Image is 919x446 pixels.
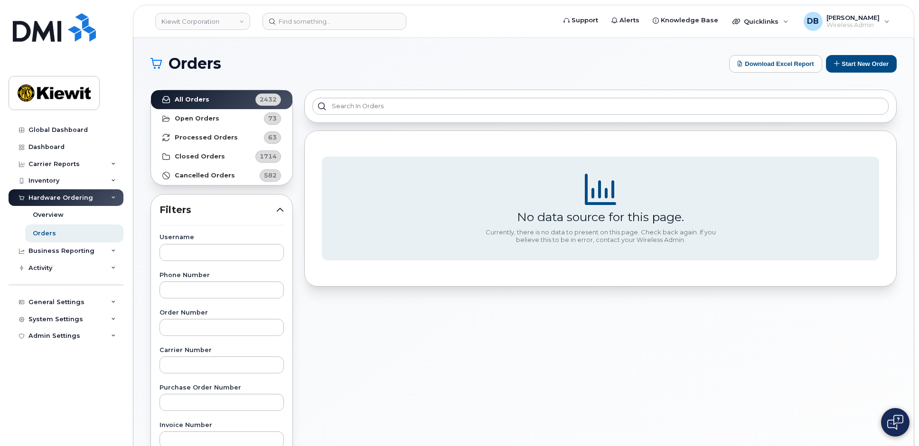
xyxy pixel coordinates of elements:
label: Carrier Number [159,347,284,353]
label: Purchase Order Number [159,385,284,391]
label: Phone Number [159,272,284,279]
a: Open Orders73 [151,109,292,128]
div: Currently, there is no data to present on this page. Check back again. If you believe this to be ... [482,229,719,243]
img: Open chat [887,415,903,430]
button: Start New Order [826,55,897,73]
span: 63 [268,133,277,142]
a: Processed Orders63 [151,128,292,147]
strong: Open Orders [175,115,219,122]
span: 582 [264,171,277,180]
span: 2432 [260,95,277,104]
label: Order Number [159,310,284,316]
strong: Processed Orders [175,134,238,141]
span: 1714 [260,152,277,161]
label: Username [159,234,284,241]
span: Filters [159,203,276,217]
strong: Closed Orders [175,153,225,160]
span: Orders [169,56,221,71]
a: Closed Orders1714 [151,147,292,166]
strong: Cancelled Orders [175,172,235,179]
button: Download Excel Report [729,55,822,73]
span: 73 [268,114,277,123]
label: Invoice Number [159,422,284,428]
div: No data source for this page. [517,210,684,224]
strong: All Orders [175,96,209,103]
a: All Orders2432 [151,90,292,109]
input: Search in orders [312,98,889,115]
a: Cancelled Orders582 [151,166,292,185]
